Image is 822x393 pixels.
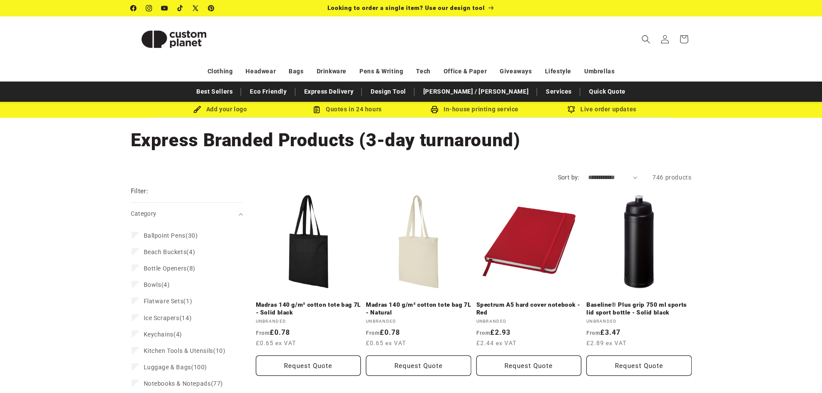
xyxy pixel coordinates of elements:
button: Request Quote [366,355,471,376]
a: Design Tool [366,84,410,99]
a: Quick Quote [585,84,630,99]
span: Notebooks & Notepads [144,380,211,387]
span: (1) [144,297,192,305]
span: (4) [144,281,170,289]
img: Brush Icon [193,106,201,113]
a: Lifestyle [545,64,571,79]
a: Express Delivery [300,84,358,99]
span: Ballpoint Pens [144,232,186,239]
a: Giveaways [500,64,532,79]
summary: Category (0 selected) [131,203,243,225]
a: Headwear [246,64,276,79]
span: (100) [144,363,207,371]
img: In-house printing [431,106,438,113]
span: Luggage & Bags [144,364,191,371]
span: Flatware Sets [144,298,184,305]
span: (4) [144,248,195,256]
span: Kitchen Tools & Utensils [144,347,213,354]
span: (10) [144,347,226,355]
span: (14) [144,314,192,322]
span: Bowls [144,281,161,288]
img: Order Updates Icon [313,106,321,113]
span: Keychains [144,331,173,338]
div: Live order updates [539,104,666,115]
a: Drinkware [317,64,346,79]
div: Quotes in 24 hours [284,104,411,115]
a: Eco Friendly [246,84,291,99]
a: Pens & Writing [359,64,403,79]
a: Madras 140 g/m² cotton tote bag 7L - Solid black [256,301,361,316]
a: Spectrum A5 hard cover notebook - Red [476,301,582,316]
summary: Search [636,30,655,49]
a: Custom Planet [127,16,220,62]
div: In-house printing service [411,104,539,115]
button: Request Quote [256,355,361,376]
a: Best Sellers [192,84,237,99]
label: Sort by: [558,174,579,181]
a: Tech [416,64,430,79]
h1: Express Branded Products (3-day turnaround) [131,129,692,152]
a: Services [542,84,576,99]
span: Looking to order a single item? Use our design tool [328,4,485,11]
span: (30) [144,232,198,239]
span: (8) [144,264,195,272]
a: Bags [289,64,303,79]
a: Office & Paper [444,64,487,79]
div: Add your logo [157,104,284,115]
span: (4) [144,330,182,338]
a: Baseline® Plus grip 750 ml sports lid sport bottle - Solid black [586,301,692,316]
a: Madras 140 g/m² cotton tote bag 7L - Natural [366,301,471,316]
button: Request Quote [586,355,692,376]
span: Bottle Openers [144,265,187,272]
a: Umbrellas [584,64,614,79]
a: [PERSON_NAME] / [PERSON_NAME] [419,84,533,99]
span: Category [131,210,157,217]
span: 746 products [652,174,691,181]
img: Order updates [567,106,575,113]
button: Request Quote [476,355,582,376]
a: Clothing [208,64,233,79]
span: Ice Scrapers [144,314,180,321]
img: Custom Planet [131,20,217,59]
h2: Filter: [131,186,148,196]
span: (77) [144,380,223,387]
span: Beach Buckets [144,248,187,255]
